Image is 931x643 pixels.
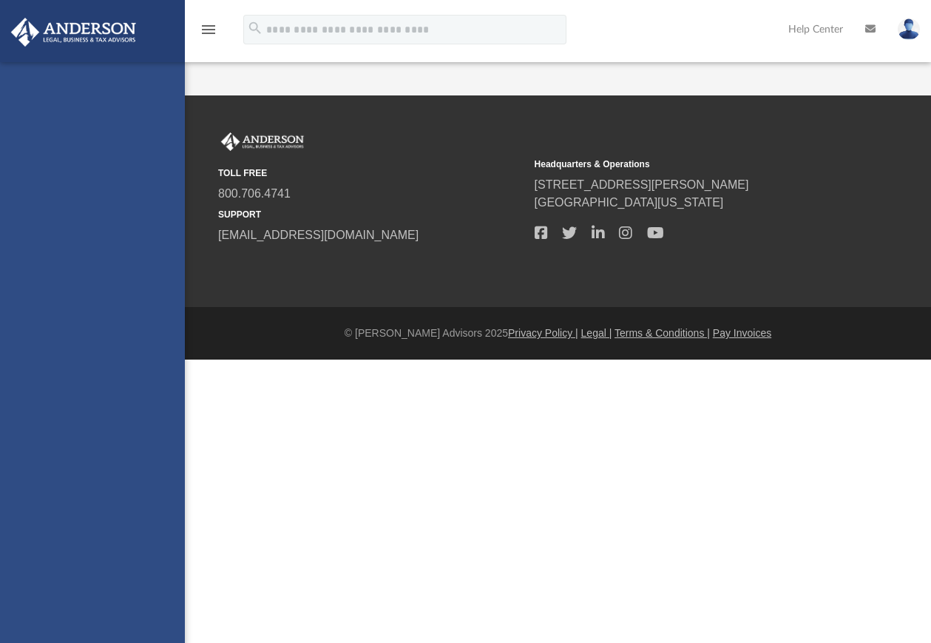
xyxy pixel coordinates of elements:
[200,21,217,38] i: menu
[898,18,920,40] img: User Pic
[185,326,931,341] div: © [PERSON_NAME] Advisors 2025
[218,229,419,241] a: [EMAIL_ADDRESS][DOMAIN_NAME]
[218,187,291,200] a: 800.706.4741
[200,28,217,38] a: menu
[247,20,263,36] i: search
[615,327,710,339] a: Terms & Conditions |
[218,166,524,180] small: TOLL FREE
[535,158,841,171] small: Headquarters & Operations
[508,327,578,339] a: Privacy Policy |
[7,18,141,47] img: Anderson Advisors Platinum Portal
[535,196,724,209] a: [GEOGRAPHIC_DATA][US_STATE]
[581,327,612,339] a: Legal |
[535,178,749,191] a: [STREET_ADDRESS][PERSON_NAME]
[218,208,524,221] small: SUPPORT
[713,327,771,339] a: Pay Invoices
[218,132,307,152] img: Anderson Advisors Platinum Portal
